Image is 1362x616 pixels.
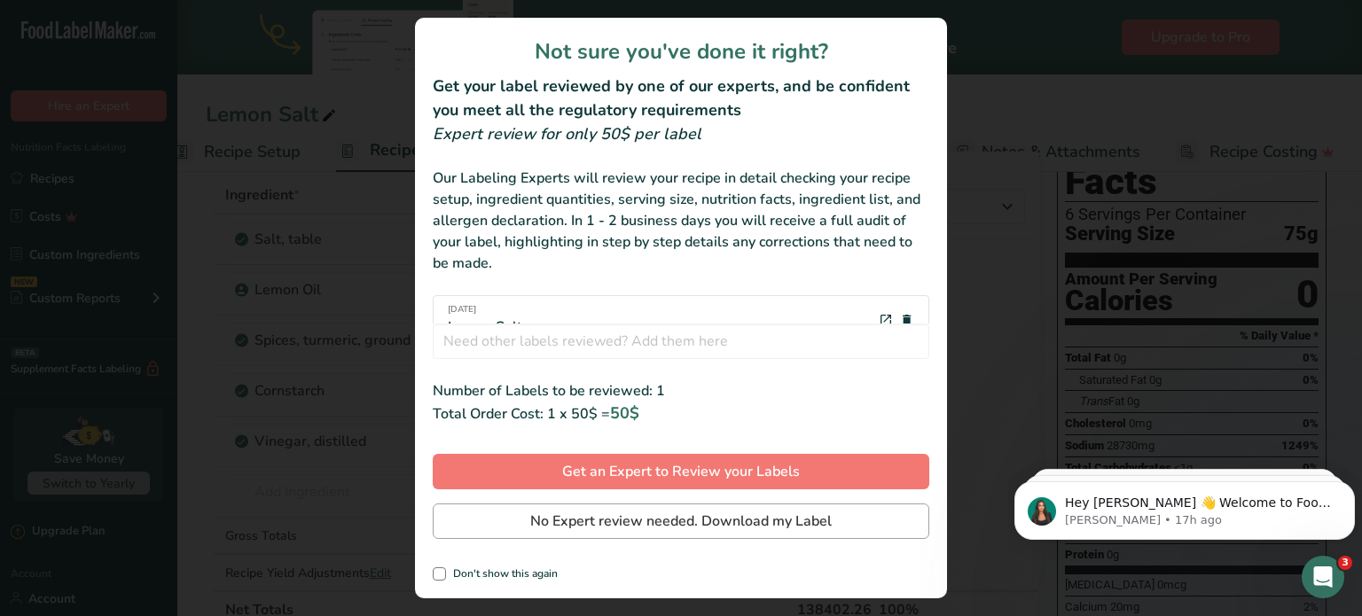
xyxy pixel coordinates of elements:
[169,80,227,98] div: • 17h ago
[1302,556,1344,598] iframe: Intercom live chat
[433,503,929,539] button: No Expert review needed. Download my Label
[98,497,167,510] span: Messages
[530,511,832,532] span: No Expert review needed. Download my Label
[20,193,56,229] div: Profile image for Food
[294,497,327,510] span: News
[20,62,56,97] img: Profile image for Aya
[207,497,236,510] span: Help
[433,168,929,274] div: Our Labeling Experts will review your recipe in detail checking your recipe setup, ingredient qua...
[433,380,929,402] div: Number of Labels to be reviewed: 1
[433,122,929,146] div: Expert review for only 50$ per label
[63,129,537,143] span: Need help with your subscription plan? We're just a message away!
[433,35,929,67] h1: Not sure you've done it right?
[446,567,558,581] span: Don't show this again
[97,211,154,230] div: • 18h ago
[433,454,929,489] button: Get an Expert to Review your Labels
[448,303,522,338] div: Lemon Salt
[89,453,177,524] button: Messages
[97,145,154,164] div: • 17h ago
[63,194,410,208] span: Not sure which plan suits your needs? Let’s chat!
[1338,556,1352,570] span: 3
[1007,444,1362,568] iframe: Intercom notifications message
[26,497,62,510] span: Home
[63,211,93,230] div: Food
[448,303,522,316] span: [DATE]
[131,8,227,38] h1: Messages
[562,461,800,482] span: Get an Expert to Review your Labels
[63,63,981,77] span: Hey [PERSON_NAME] 👋 Welcome to Food Label Maker🙌 Take a look around! If you have any questions, j...
[63,80,166,98] div: [PERSON_NAME]
[20,128,56,163] div: Profile image for Food
[610,402,639,424] span: 50$
[433,324,929,359] input: Need other labels reviewed? Add them here
[82,399,273,434] button: Send us a message
[311,7,343,39] div: Close
[433,74,929,122] h2: Get your label reviewed by one of our experts, and be confident you meet all the regulatory requi...
[433,402,929,425] div: Total Order Cost: 1 x 50$ =
[177,453,266,524] button: Help
[63,145,93,164] div: Food
[266,453,355,524] button: News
